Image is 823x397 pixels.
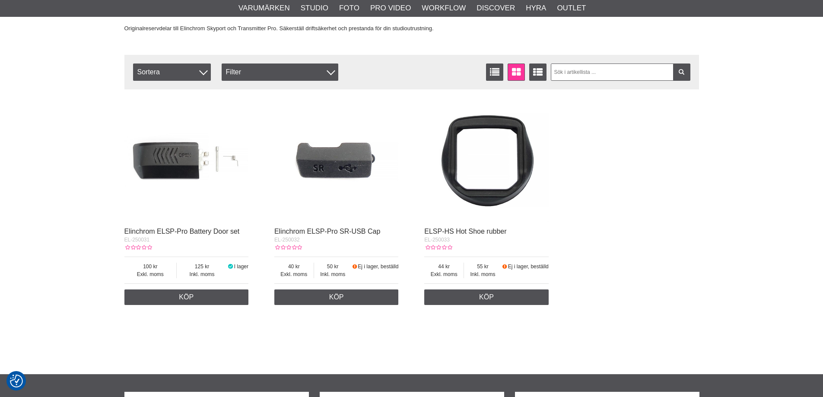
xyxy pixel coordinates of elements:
[339,3,359,14] a: Foto
[222,64,338,81] div: Filter
[551,64,690,81] input: Sök i artikellista ...
[10,375,23,387] img: Revisit consent button
[424,289,549,305] a: Köp
[274,263,314,270] span: 40
[314,270,352,278] span: Inkl. moms
[124,289,249,305] a: Köp
[274,270,314,278] span: Exkl. moms
[124,270,177,278] span: Exkl. moms
[486,64,503,81] a: Listvisning
[424,263,464,270] span: 44
[424,270,464,278] span: Exkl. moms
[274,98,399,222] img: Elinchrom ELSP-Pro SR-USB Cap
[358,264,398,270] span: Ej i lager, beställd
[177,270,227,278] span: Inkl. moms
[124,263,177,270] span: 100
[508,64,525,81] a: Fönstervisning
[274,228,380,235] a: Elinchrom ELSP-Pro SR-USB Cap
[238,3,290,14] a: Varumärken
[526,3,546,14] a: Hyra
[274,289,399,305] a: Köp
[274,237,300,243] span: EL-250032
[352,264,358,270] i: Beställd
[424,228,506,235] a: ELSP-HS Hot Shoe rubber
[133,64,211,81] span: Sortera
[124,24,456,33] p: Originalreservdelar till Elinchrom Skyport och Transmitter Pro. Säkerställ driftsäkerhet och pres...
[477,3,515,14] a: Discover
[424,98,549,222] img: ELSP-HS Hot Shoe rubber
[274,244,302,251] div: Kundbetyg: 0
[529,64,547,81] a: Utökad listvisning
[464,263,502,270] span: 55
[673,64,690,81] a: Filtrera
[557,3,586,14] a: Outlet
[502,264,508,270] i: Beställd
[124,244,152,251] div: Kundbetyg: 0
[124,98,249,222] img: Elinchrom ELSP-Pro Battery Door set
[227,264,234,270] i: I lager
[464,270,502,278] span: Inkl. moms
[234,264,248,270] span: I lager
[301,3,328,14] a: Studio
[124,228,240,235] a: Elinchrom ELSP-Pro Battery Door set
[124,237,150,243] span: EL-250031
[422,3,466,14] a: Workflow
[508,264,549,270] span: Ej i lager, beställd
[424,237,450,243] span: EL-250033
[424,244,452,251] div: Kundbetyg: 0
[10,373,23,389] button: Samtyckesinställningar
[177,263,227,270] span: 125
[370,3,411,14] a: Pro Video
[314,263,352,270] span: 50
